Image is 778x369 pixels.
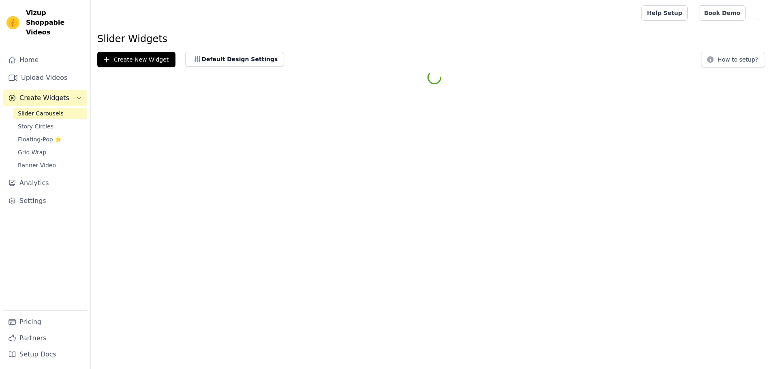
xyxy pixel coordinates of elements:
[18,109,64,117] span: Slider Carousels
[13,108,87,119] a: Slider Carousels
[18,161,56,169] span: Banner Video
[26,8,84,37] span: Vizup Shoppable Videos
[3,70,87,86] a: Upload Videos
[18,135,62,143] span: Floating-Pop ⭐
[6,16,19,29] img: Vizup
[13,160,87,171] a: Banner Video
[19,93,69,103] span: Create Widgets
[699,5,746,21] a: Book Demo
[3,90,87,106] button: Create Widgets
[13,147,87,158] a: Grid Wrap
[3,314,87,330] a: Pricing
[13,121,87,132] a: Story Circles
[3,175,87,191] a: Analytics
[13,134,87,145] a: Floating-Pop ⭐
[18,148,46,156] span: Grid Wrap
[3,330,87,346] a: Partners
[3,346,87,363] a: Setup Docs
[97,32,772,45] h1: Slider Widgets
[641,5,687,21] a: Help Setup
[3,193,87,209] a: Settings
[185,52,284,66] button: Default Design Settings
[97,52,175,67] button: Create New Widget
[18,122,53,130] span: Story Circles
[701,52,765,67] button: How to setup?
[3,52,87,68] a: Home
[701,58,765,65] a: How to setup?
